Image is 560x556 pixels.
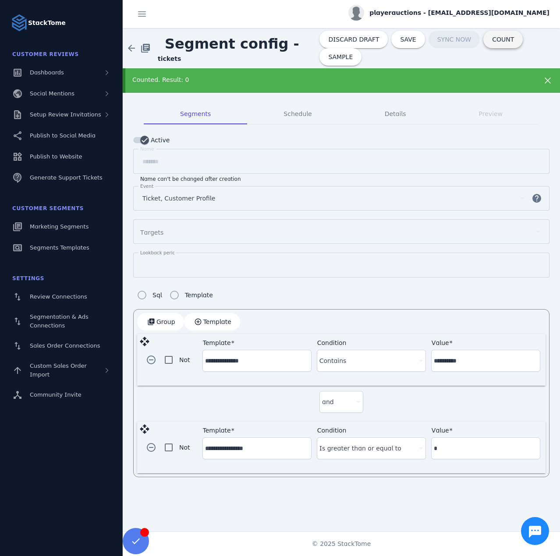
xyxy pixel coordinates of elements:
[319,443,401,454] span: Is greater than or equal to
[391,31,425,48] button: SAVE
[30,244,89,251] span: Segments Templates
[492,36,514,42] span: COUNT
[312,539,371,549] span: © 2025 StackTome
[30,132,96,139] span: Publish to Social Media
[12,205,84,211] span: Customer Segments
[5,308,117,334] a: Segmentation & Ads Connections
[30,69,64,76] span: Dashboards
[12,51,79,57] span: Customer Reviews
[432,339,449,346] mat-label: Value
[483,31,523,48] button: COUNT
[385,111,406,117] span: Details
[5,238,117,257] a: Segments Templates
[203,319,231,325] span: Template
[30,153,82,160] span: Publish to Website
[328,54,353,60] span: SAMPLE
[30,362,87,378] span: Custom Sales Order Import
[140,183,156,189] mat-label: Events
[140,250,178,255] mat-label: Lookback period
[319,355,347,366] span: Contains
[348,5,549,21] button: playerauctions - [EMAIL_ADDRESS][DOMAIN_NAME]
[203,339,231,346] mat-label: Template
[177,442,190,453] label: Not
[133,149,549,183] mat-form-field: Segment name
[5,126,117,145] a: Publish to Social Media
[205,355,309,366] input: Template
[5,287,117,306] a: Review Connections
[12,275,44,282] span: Settings
[28,18,66,28] strong: StackTome
[319,48,362,66] button: SAMPLE
[30,174,103,181] span: Generate Support Tickets
[151,290,162,300] label: Sql
[184,313,240,331] button: Template
[328,36,379,42] span: DISCARD DRAFT
[432,427,449,434] mat-label: Value
[158,55,181,62] strong: tickets
[284,111,312,117] span: Schedule
[203,427,231,434] mat-label: Template
[30,111,101,118] span: Setup Review Invitations
[156,319,175,325] span: Group
[5,168,117,187] a: Generate Support Tickets
[317,339,347,346] mat-label: Condition
[140,146,154,151] mat-label: Name
[158,28,306,59] span: Segment config -
[140,43,151,53] mat-icon: library_books
[5,147,117,166] a: Publish to Website
[140,174,241,183] mat-hint: Name can't be changed after creation
[30,391,82,398] span: Community Invite
[133,286,213,304] mat-radio-group: Segment config type
[5,385,117,405] a: Community Invite
[133,186,549,219] mat-form-field: Segment events
[205,443,309,454] input: Template
[177,355,190,365] label: Not
[319,31,388,48] button: DISCARD DRAFT
[133,219,549,253] mat-form-field: Segment targets
[30,342,100,349] span: Sales Order Connections
[149,135,170,145] label: Active
[5,217,117,236] a: Marketing Segments
[30,90,74,97] span: Social Mentions
[30,223,89,230] span: Marketing Segments
[30,313,89,329] span: Segmentation & Ads Connections
[322,397,334,407] span: and
[5,336,117,355] a: Sales Order Connections
[526,193,547,204] mat-icon: help
[180,111,211,117] span: Segments
[30,293,87,300] span: Review Connections
[132,75,511,84] div: Counted. Result: 0
[317,427,347,434] mat-label: Condition
[183,290,213,300] label: Template
[142,193,215,204] span: Ticket, Customer Profile
[369,8,549,18] span: playerauctions - [EMAIL_ADDRESS][DOMAIN_NAME]
[11,14,28,32] img: Logo image
[400,36,416,42] span: SAVE
[137,313,184,331] button: Group
[348,5,364,21] img: profile.jpg
[140,229,163,236] mat-label: Targets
